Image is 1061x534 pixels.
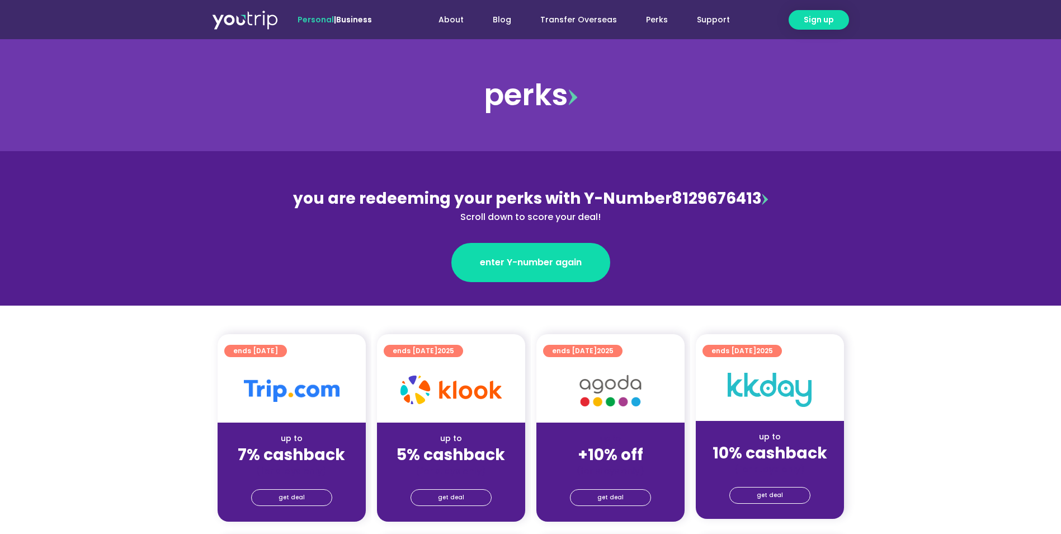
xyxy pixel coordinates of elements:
[251,489,332,506] a: get deal
[570,489,651,506] a: get deal
[238,444,345,466] strong: 7% cashback
[552,345,614,357] span: ends [DATE]
[631,10,682,30] a: Perks
[682,10,744,30] a: Support
[437,346,454,355] span: 2025
[293,188,672,209] span: you are redeeming your perks with Y-Number
[578,444,643,466] strong: +10% off
[336,14,372,25] a: Business
[227,465,357,477] div: (for stays only)
[543,345,623,357] a: ends [DATE]2025
[526,10,631,30] a: Transfer Overseas
[298,14,372,25] span: |
[711,345,773,357] span: ends [DATE]
[438,490,464,505] span: get deal
[545,465,676,477] div: (for stays only)
[705,463,835,475] div: (for stays only)
[702,345,782,357] a: ends [DATE]2025
[729,487,810,504] a: get deal
[227,433,357,444] div: up to
[789,10,849,30] a: Sign up
[756,346,773,355] span: 2025
[804,14,834,26] span: Sign up
[424,10,478,30] a: About
[411,489,492,506] a: get deal
[233,345,278,357] span: ends [DATE]
[298,14,334,25] span: Personal
[597,346,614,355] span: 2025
[705,431,835,443] div: up to
[397,444,505,466] strong: 5% cashback
[713,442,827,464] strong: 10% cashback
[402,10,744,30] nav: Menu
[480,256,582,269] span: enter Y-number again
[288,187,774,224] div: 8129676413
[386,465,516,477] div: (for stays only)
[393,345,454,357] span: ends [DATE]
[451,243,610,282] a: enter Y-number again
[288,210,774,224] div: Scroll down to score your deal!
[757,488,783,503] span: get deal
[600,433,621,444] span: up to
[279,490,305,505] span: get deal
[478,10,526,30] a: Blog
[386,433,516,444] div: up to
[224,345,287,357] a: ends [DATE]
[597,490,624,505] span: get deal
[384,345,463,357] a: ends [DATE]2025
